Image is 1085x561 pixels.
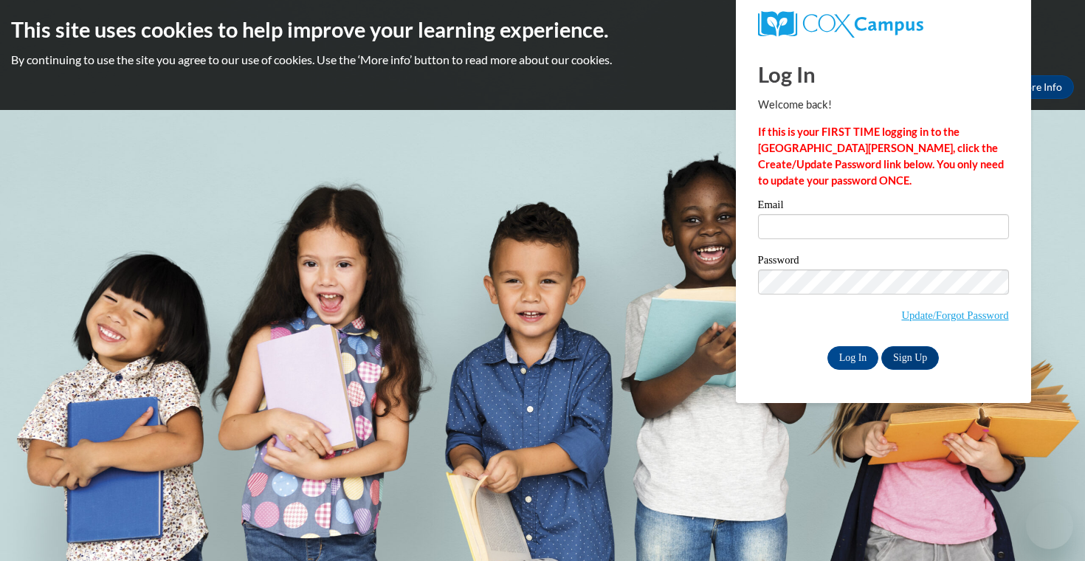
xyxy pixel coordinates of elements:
img: COX Campus [758,11,923,38]
label: Password [758,255,1009,269]
a: COX Campus [758,11,1009,38]
a: Sign Up [881,346,939,370]
strong: If this is your FIRST TIME logging in to the [GEOGRAPHIC_DATA][PERSON_NAME], click the Create/Upd... [758,125,1004,187]
input: Log In [827,346,879,370]
h2: This site uses cookies to help improve your learning experience. [11,15,1074,44]
a: Update/Forgot Password [901,309,1008,321]
h1: Log In [758,59,1009,89]
label: Email [758,199,1009,214]
p: Welcome back! [758,97,1009,113]
p: By continuing to use the site you agree to our use of cookies. Use the ‘More info’ button to read... [11,52,1074,68]
iframe: Button to launch messaging window [1026,502,1073,549]
a: More Info [1005,75,1074,99]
